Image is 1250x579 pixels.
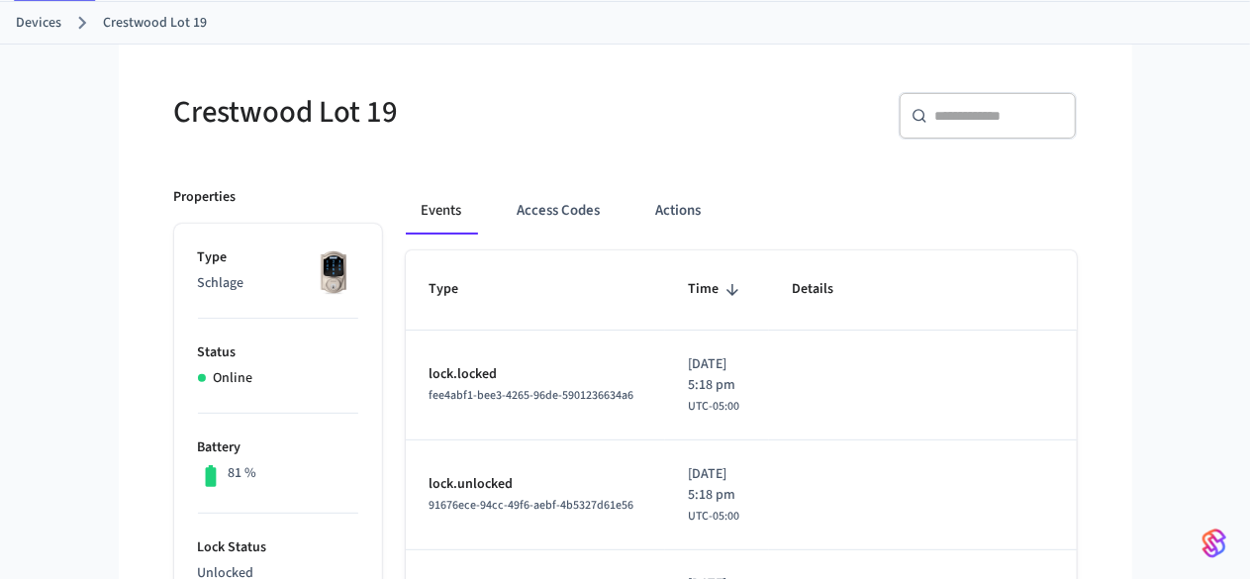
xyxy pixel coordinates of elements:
img: SeamLogoGradient.69752ec5.svg [1202,528,1226,559]
p: Lock Status [198,537,358,558]
button: Actions [640,187,718,235]
p: Type [198,247,358,268]
span: Time [689,274,745,305]
p: lock.unlocked [430,474,641,495]
p: Properties [174,187,237,208]
p: lock.locked [430,364,641,385]
img: Google [8,225,66,241]
p: Schlage [198,273,358,294]
img: Schlage Sense Smart Deadbolt with Camelot Trim, Front [309,247,358,297]
h5: Crestwood Lot 19 [174,92,614,133]
span: UTC-05:00 [689,508,740,526]
span: Regístrate con Email [56,268,179,283]
button: Events [406,187,478,235]
img: Facebook [8,246,82,262]
span: cashback [182,123,240,140]
p: Status [198,342,358,363]
span: Iniciar sesión [8,159,85,174]
a: Crestwood Lot 19 [103,13,207,34]
span: [DATE] 5:18 pm [689,464,745,506]
div: America/Bogota [689,464,745,526]
img: Apple [8,290,57,306]
p: 81 % [228,463,256,484]
span: UTC-05:00 [689,398,740,416]
p: Battery [198,437,358,458]
span: Regístrate con Apple [57,290,180,305]
span: [DATE] 5:18 pm [689,354,745,396]
span: Type [430,274,485,305]
span: Regístrate con Facebook [82,246,230,261]
span: fee4abf1-bee3-4265-96de-5901236634a6 [430,387,634,404]
p: Online [214,368,253,389]
div: America/Bogota [689,354,745,416]
span: Regístrate con Google [66,225,198,240]
span: Regístrate ahora [8,193,106,208]
img: Email [8,268,56,284]
span: Regístrate ahora [8,159,106,174]
button: Access Codes [502,187,617,235]
span: Details [793,274,860,305]
span: 91676ece-94cc-49f6-aebf-4b5327d61e56 [430,497,634,514]
a: Devices [16,13,61,34]
div: ant example [406,187,1077,235]
span: Ver ahorros [8,128,76,143]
